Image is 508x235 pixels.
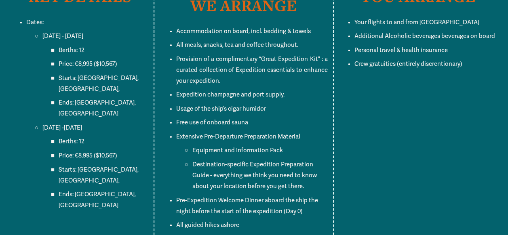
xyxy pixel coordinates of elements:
[192,145,328,156] p: Equipment and Information Pack
[176,27,311,35] span: Accommodation on board, incl. bedding & towels
[354,60,462,67] span: Crew gratuities (entirely discrentionary)
[192,159,328,192] p: Destination-specific Expedition Preparation Guide - everything we think you need to know about yo...
[176,221,239,229] span: All guided hikes ashore
[26,19,44,26] span: Dates:
[354,32,495,40] span: Additional Alcoholic beverages beverages on board
[176,89,328,100] p: Expedition champagne and port supply.
[59,191,137,209] span: Ends: [GEOGRAPHIC_DATA], [GEOGRAPHIC_DATA]
[59,152,117,159] span: Price: €8,995 ($10,567)
[59,60,117,67] span: Price: €8,995 ($10,567)
[176,54,328,86] p: Provision of a complimentary “Great Expedition Kit” : a curated collection of Expedition essentia...
[59,166,140,184] span: Starts: [GEOGRAPHIC_DATA], [GEOGRAPHIC_DATA],
[176,195,328,217] p: Pre-Expedition Welcome Dinner aboard the ship the night before the start of the expedition (Day 0)
[176,41,298,48] span: All meals, snacks, tea and coffee throughout.
[59,46,84,54] span: Berths: 12
[176,133,300,140] span: Extensive Pre-Departure Preparation Material
[354,19,479,26] span: Your flights to and from [GEOGRAPHIC_DATA]
[59,99,137,117] span: Ends: [GEOGRAPHIC_DATA], [GEOGRAPHIC_DATA]
[176,103,328,114] p: Usage of the ship’s cigar humidor
[176,117,328,128] p: Free use of onboard sauna
[42,32,83,40] span: [DATE] - [DATE]
[59,74,140,92] span: Starts: [GEOGRAPHIC_DATA], [GEOGRAPHIC_DATA],
[42,124,82,131] span: [DATE] -[DATE]
[354,46,448,54] span: Personal travel & health insurance
[59,138,84,145] span: Berths: 12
